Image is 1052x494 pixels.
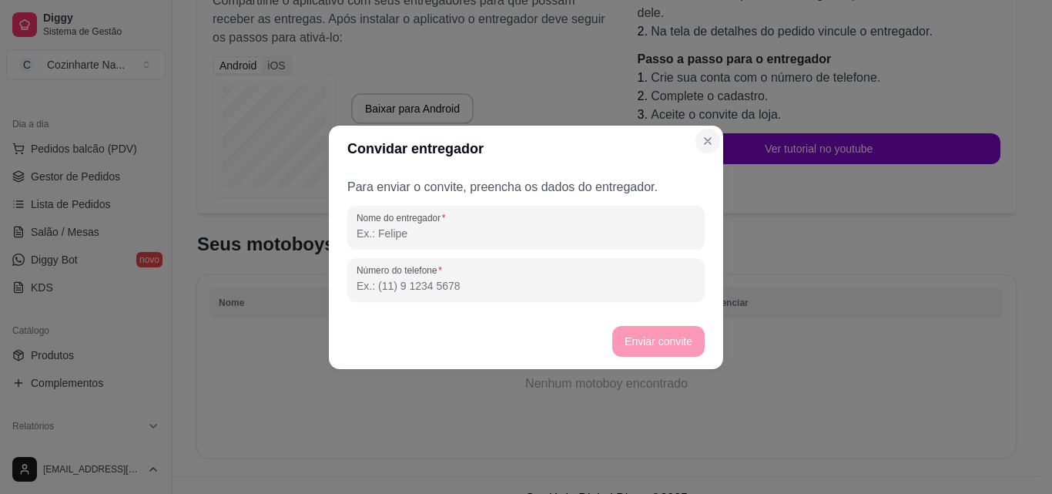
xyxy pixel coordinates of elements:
label: Nome do entregador [357,211,451,224]
input: Número do telefone [357,278,695,294]
button: Close [695,129,720,153]
label: Número do telefone [357,264,447,277]
p: Para enviar o convite, preencha os dados do entregador. [347,178,705,197]
header: Convidar entregador [329,126,723,172]
input: Nome do entregador [357,226,695,241]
